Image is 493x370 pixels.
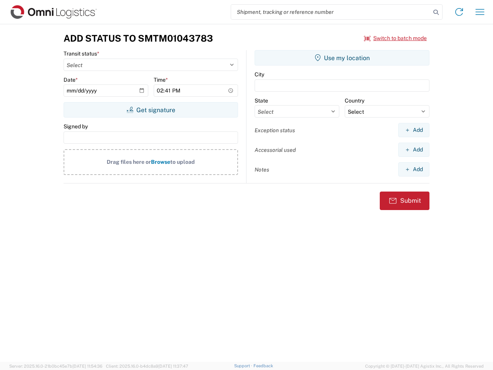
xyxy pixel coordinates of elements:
span: Copyright © [DATE]-[DATE] Agistix Inc., All Rights Reserved [365,363,484,370]
button: Submit [380,192,429,210]
h3: Add Status to SMTM01043783 [64,33,213,44]
label: Signed by [64,123,88,130]
span: Server: 2025.16.0-21b0bc45e7b [9,364,102,368]
label: Notes [255,166,269,173]
label: City [255,71,264,78]
button: Add [398,143,429,157]
button: Add [398,162,429,177]
span: [DATE] 11:54:36 [72,364,102,368]
label: Transit status [64,50,99,57]
label: Accessorial used [255,146,296,153]
button: Use my location [255,50,429,66]
label: State [255,97,268,104]
label: Exception status [255,127,295,134]
a: Support [234,363,253,368]
span: [DATE] 11:37:47 [158,364,188,368]
button: Add [398,123,429,137]
button: Switch to batch mode [364,32,427,45]
input: Shipment, tracking or reference number [231,5,431,19]
label: Country [345,97,364,104]
label: Time [154,76,168,83]
label: Date [64,76,78,83]
span: Drag files here or [107,159,151,165]
a: Feedback [253,363,273,368]
button: Get signature [64,102,238,118]
span: Browse [151,159,170,165]
span: Client: 2025.16.0-b4dc8a9 [106,364,188,368]
span: to upload [170,159,195,165]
